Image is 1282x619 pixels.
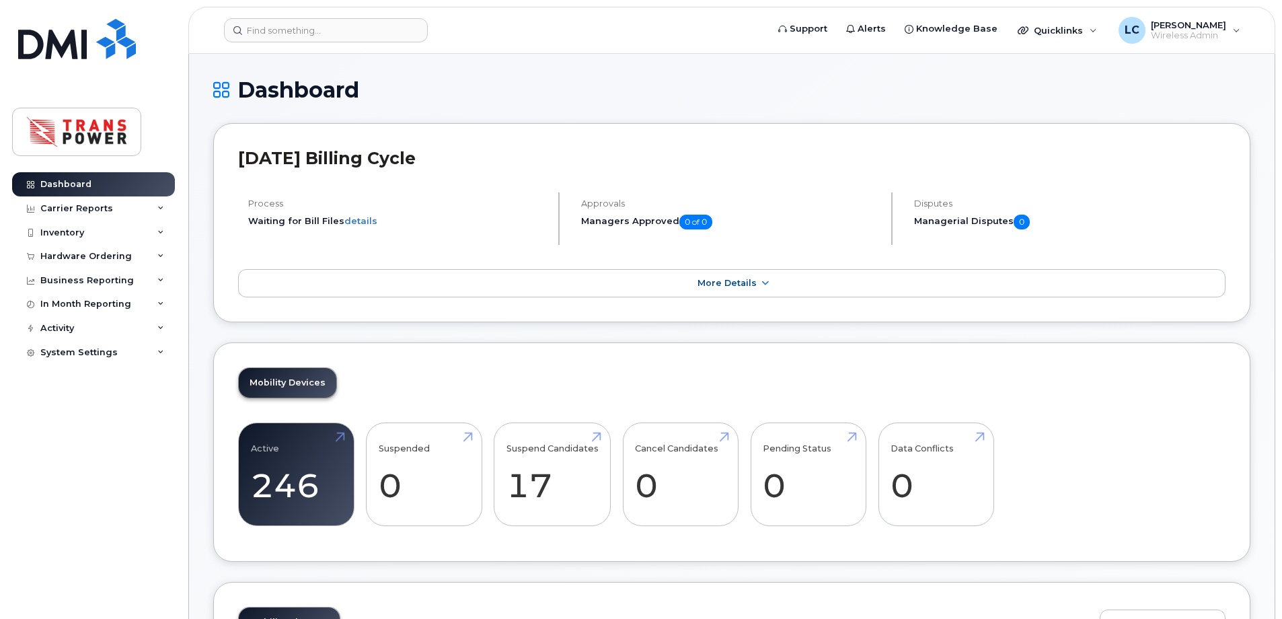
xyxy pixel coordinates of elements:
h4: Process [248,198,547,209]
a: details [344,215,377,226]
a: Suspended 0 [379,430,469,519]
li: Waiting for Bill Files [248,215,547,227]
a: Mobility Devices [239,368,336,398]
a: Cancel Candidates 0 [635,430,726,519]
h5: Managerial Disputes [914,215,1226,229]
h5: Managers Approved [581,215,880,229]
h2: [DATE] Billing Cycle [238,148,1226,168]
h4: Disputes [914,198,1226,209]
a: Active 246 [251,430,342,519]
h4: Approvals [581,198,880,209]
a: Suspend Candidates 17 [506,430,599,519]
a: Data Conflicts 0 [891,430,981,519]
h1: Dashboard [213,78,1250,102]
a: Pending Status 0 [763,430,854,519]
span: 0 [1014,215,1030,229]
span: More Details [697,278,757,288]
span: 0 of 0 [679,215,712,229]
